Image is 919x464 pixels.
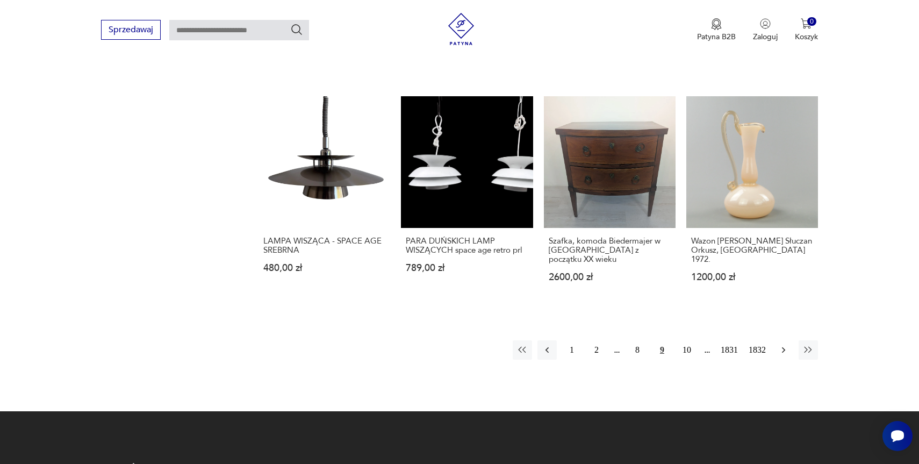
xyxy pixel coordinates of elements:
[544,96,676,303] a: Szafka, komoda Biedermajer w mahoniu z początku XX wiekuSzafka, komoda Biedermajer w [GEOGRAPHIC_...
[718,340,741,360] button: 1831
[628,340,647,360] button: 8
[697,18,736,42] button: Patyna B2B
[263,237,385,255] h3: LAMPA WISZĄCA - SPACE AGE SREBRNA
[691,237,813,264] h3: Wazon [PERSON_NAME] Słuczan Orkusz, [GEOGRAPHIC_DATA] 1972.
[263,263,385,273] p: 480,00 zł
[697,18,736,42] a: Ikona medaluPatyna B2B
[587,340,606,360] button: 2
[753,32,778,42] p: Zaloguj
[760,18,771,29] img: Ikonka użytkownika
[807,17,816,26] div: 0
[691,273,813,282] p: 1200,00 zł
[882,421,913,451] iframe: Smartsupp widget button
[652,340,672,360] button: 9
[795,18,818,42] button: 0Koszyk
[549,237,671,264] h3: Szafka, komoda Biedermajer w [GEOGRAPHIC_DATA] z początku XX wieku
[562,340,581,360] button: 1
[746,340,769,360] button: 1832
[101,27,161,34] a: Sprzedawaj
[101,20,161,40] button: Sprzedawaj
[401,96,533,303] a: PARA DUŃSKICH LAMP WISZĄCYCH space age retro prlPARA DUŃSKICH LAMP WISZĄCYCH space age retro prl7...
[711,18,722,30] img: Ikona medalu
[259,96,390,303] a: LAMPA WISZĄCA - SPACE AGE SREBRNALAMPA WISZĄCA - SPACE AGE SREBRNA480,00 zł
[549,273,671,282] p: 2600,00 zł
[801,18,812,29] img: Ikona koszyka
[795,32,818,42] p: Koszyk
[697,32,736,42] p: Patyna B2B
[677,340,697,360] button: 10
[445,13,477,45] img: Patyna - sklep z meblami i dekoracjami vintage
[406,237,528,255] h3: PARA DUŃSKICH LAMP WISZĄCYCH space age retro prl
[290,23,303,36] button: Szukaj
[406,263,528,273] p: 789,00 zł
[753,18,778,42] button: Zaloguj
[686,96,818,303] a: Wazon amfora J. Słuczan Orkusz, Kraków 1972.Wazon [PERSON_NAME] Słuczan Orkusz, [GEOGRAPHIC_DATA]...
